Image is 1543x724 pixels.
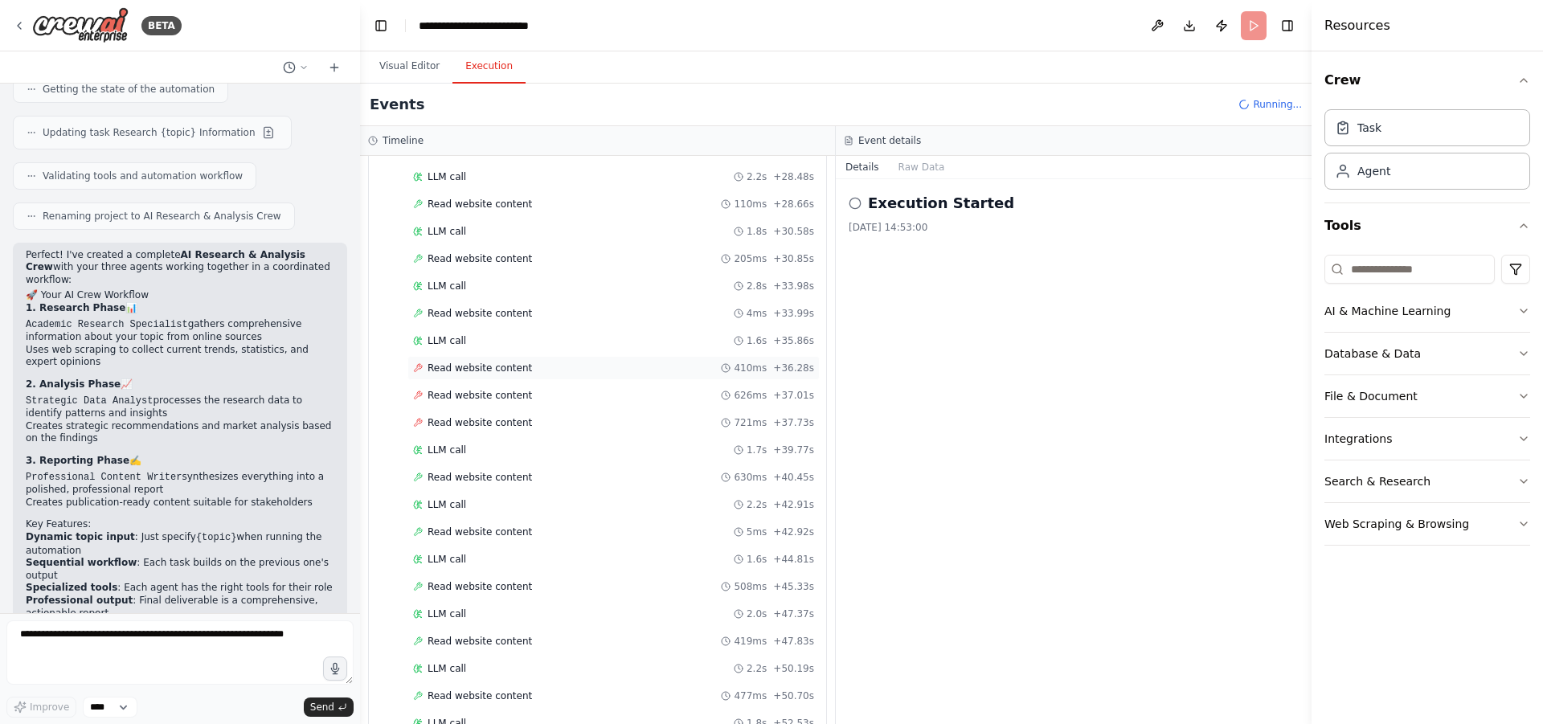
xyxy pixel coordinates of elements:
[26,249,334,287] p: Perfect! I've created a complete with your three agents working together in a coordinated workflow:
[428,662,466,675] span: LLM call
[773,635,814,648] span: + 47.83s
[43,210,281,223] span: Renaming project to AI Research & Analysis Crew
[1253,98,1302,111] span: Running...
[773,607,814,620] span: + 47.37s
[26,557,334,582] li: : Each task builds on the previous one's output
[30,701,69,714] span: Improve
[773,444,814,456] span: + 39.77s
[26,302,334,315] p: 📊
[428,498,466,511] span: LLM call
[773,471,814,484] span: + 40.45s
[1324,460,1530,502] button: Search & Research
[773,416,814,429] span: + 37.73s
[26,455,129,466] strong: 3. Reporting Phase
[321,58,347,77] button: Start a new chat
[26,395,153,407] code: Strategic Data Analyst
[849,221,1299,234] div: [DATE] 14:53:00
[747,607,767,620] span: 2.0s
[323,657,347,681] button: Click to speak your automation idea
[747,170,767,183] span: 2.2s
[32,7,129,43] img: Logo
[1324,203,1530,248] button: Tools
[196,532,236,543] code: {topic}
[747,553,767,566] span: 1.6s
[428,553,466,566] span: LLM call
[734,635,767,648] span: 419ms
[43,126,256,139] span: Updating task Research {topic} Information
[773,389,814,402] span: + 37.01s
[773,198,814,211] span: + 28.66s
[304,697,354,717] button: Send
[747,307,767,320] span: 4ms
[26,595,133,606] strong: Professional output
[773,553,814,566] span: + 44.81s
[43,170,243,182] span: Validating tools and automation workflow
[428,444,466,456] span: LLM call
[26,319,188,330] code: Academic Research Specialist
[734,198,767,211] span: 110ms
[773,580,814,593] span: + 45.33s
[1324,503,1530,545] button: Web Scraping & Browsing
[26,420,334,445] li: Creates strategic recommendations and market analysis based on the findings
[428,607,466,620] span: LLM call
[428,198,532,211] span: Read website content
[428,689,532,702] span: Read website content
[26,471,334,497] li: synthesizes everything into a polished, professional report
[26,582,117,593] strong: Specialized tools
[26,595,334,620] li: : Final deliverable is a comprehensive, actionable report
[734,362,767,374] span: 410ms
[773,170,814,183] span: + 28.48s
[773,307,814,320] span: + 33.99s
[26,472,182,483] code: Professional Content Writer
[747,526,767,538] span: 5ms
[734,416,767,429] span: 721ms
[6,697,76,718] button: Improve
[383,134,424,147] h3: Timeline
[276,58,315,77] button: Switch to previous chat
[747,498,767,511] span: 2.2s
[734,389,767,402] span: 626ms
[26,378,121,390] strong: 2. Analysis Phase
[747,444,767,456] span: 1.7s
[836,156,889,178] button: Details
[26,531,135,542] strong: Dynamic topic input
[747,225,767,238] span: 1.8s
[141,16,182,35] div: BETA
[428,362,532,374] span: Read website content
[773,689,814,702] span: + 50.70s
[773,498,814,511] span: + 42.91s
[1357,120,1381,136] div: Task
[26,518,334,531] h2: Key Features:
[773,662,814,675] span: + 50.19s
[889,156,955,178] button: Raw Data
[734,689,767,702] span: 477ms
[310,701,334,714] span: Send
[747,662,767,675] span: 2.2s
[1324,375,1530,417] button: File & Document
[1324,16,1390,35] h4: Resources
[26,318,334,344] li: gathers comprehensive information about your topic from online sources
[1324,103,1530,202] div: Crew
[773,280,814,292] span: + 33.98s
[1324,418,1530,460] button: Integrations
[428,416,532,429] span: Read website content
[26,378,334,391] p: 📈
[428,225,466,238] span: LLM call
[26,302,125,313] strong: 1. Research Phase
[1324,290,1530,332] button: AI & Machine Learning
[428,170,466,183] span: LLM call
[428,280,466,292] span: LLM call
[26,395,334,420] li: processes the research data to identify patterns and insights
[1324,58,1530,103] button: Crew
[366,50,452,84] button: Visual Editor
[1276,14,1299,37] button: Hide right sidebar
[428,334,466,347] span: LLM call
[428,580,532,593] span: Read website content
[26,531,334,557] li: : Just specify when running the automation
[734,471,767,484] span: 630ms
[747,280,767,292] span: 2.8s
[26,344,334,369] li: Uses web scraping to collect current trends, statistics, and expert opinions
[1324,248,1530,558] div: Tools
[370,93,424,116] h2: Events
[452,50,526,84] button: Execution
